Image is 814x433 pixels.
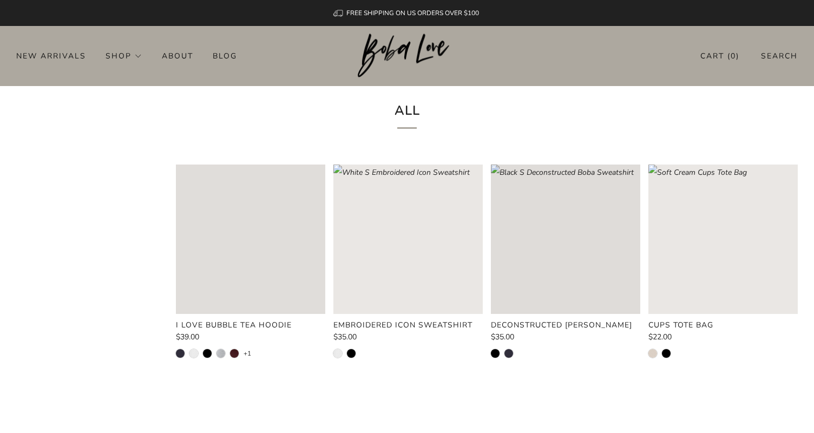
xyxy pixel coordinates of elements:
[176,165,325,314] a: Navy S I Love Bubble Tea Hoodie Loading image: Navy S I Love Bubble Tea Hoodie
[731,51,736,61] items-count: 0
[648,320,713,330] product-card-title: Cups Tote Bag
[176,333,325,341] a: $39.00
[213,47,237,64] a: Blog
[491,165,640,314] a: Black S Deconstructed Boba Sweatshirt Loading image: Black S Deconstructed Boba Sweatshirt
[491,165,640,314] image-skeleton: Loading image: Black S Deconstructed Boba Sweatshirt
[16,47,86,64] a: New Arrivals
[258,99,556,129] h1: All
[333,165,483,314] a: White S Embroidered Icon Sweatshirt Loading image: White S Embroidered Icon Sweatshirt
[176,332,199,342] span: $39.00
[648,333,798,341] a: $22.00
[491,333,640,341] a: $35.00
[333,320,483,330] a: Embroidered Icon Sweatshirt
[333,332,357,342] span: $35.00
[491,320,632,330] product-card-title: Deconstructed [PERSON_NAME]
[491,320,640,330] a: Deconstructed [PERSON_NAME]
[358,34,457,78] img: Boba Love
[333,333,483,341] a: $35.00
[761,47,798,65] a: Search
[491,332,514,342] span: $35.00
[106,47,142,64] a: Shop
[176,165,325,314] image-skeleton: Loading image: Navy S I Love Bubble Tea Hoodie
[162,47,193,64] a: About
[244,349,251,358] a: +1
[176,320,325,330] a: I Love Bubble Tea Hoodie
[648,332,672,342] span: $22.00
[176,320,292,330] product-card-title: I Love Bubble Tea Hoodie
[648,165,798,314] a: Soft Cream Cups Tote Bag Loading image: Soft Cream Cups Tote Bag
[700,47,739,65] a: Cart
[333,320,472,330] product-card-title: Embroidered Icon Sweatshirt
[648,320,798,330] a: Cups Tote Bag
[346,9,479,17] span: FREE SHIPPING ON US ORDERS OVER $100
